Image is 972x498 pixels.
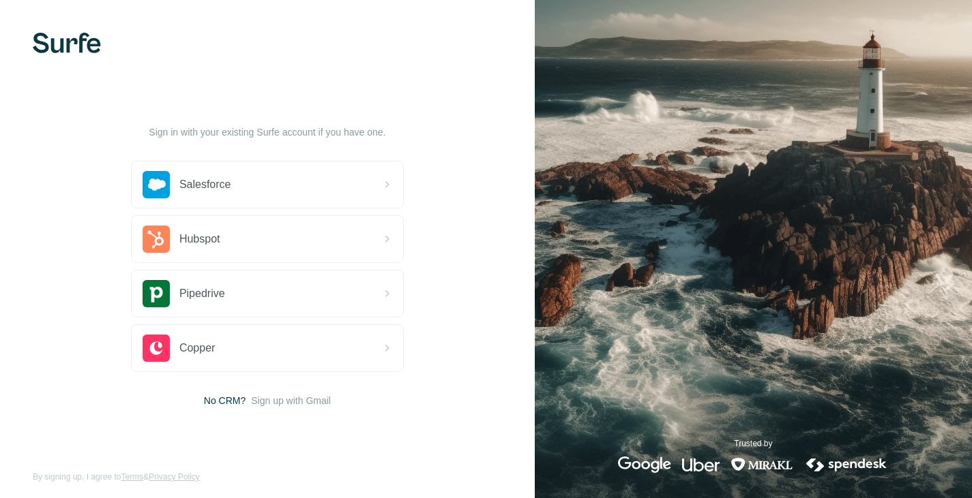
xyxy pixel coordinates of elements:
button: Sign up with Gmail [251,394,331,407]
span: By signing up, I agree to & [33,471,200,483]
img: google's logo [618,456,671,473]
img: Surfe's logo [33,33,101,53]
img: salesforce's logo [143,171,170,198]
a: Terms [121,472,143,482]
img: pipedrive's logo [143,280,170,307]
img: hubspot's logo [143,225,170,253]
img: uber's logo [682,456,720,473]
span: No CRM? [204,394,246,407]
a: Privacy Policy [149,472,200,482]
h1: Let’s get started! [131,98,404,120]
span: Copper [179,340,215,356]
span: Salesforce [179,176,231,193]
span: Pipedrive [179,285,225,302]
img: spendesk's logo [804,456,889,473]
span: Hubspot [179,231,220,247]
p: Trusted by [734,437,772,450]
p: Sign in with your existing Surfe account if you have one. [149,125,385,139]
img: copper's logo [143,334,170,362]
img: mirakl's logo [731,456,793,473]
